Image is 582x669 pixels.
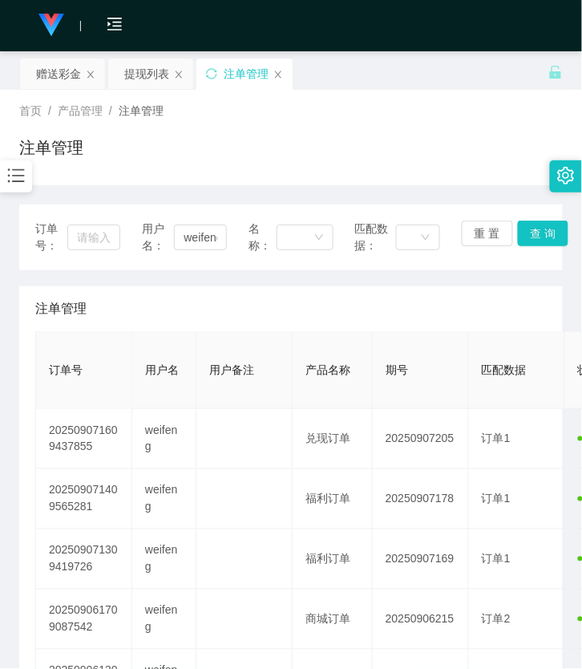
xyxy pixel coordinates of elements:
span: / [109,104,112,117]
i: 图标: down [314,233,324,244]
i: 图标: bars [6,165,26,186]
span: / [48,104,51,117]
span: 注单管理 [119,104,164,117]
span: 订单1 [482,493,511,505]
td: 202509061709087542 [36,590,132,650]
span: 订单2 [482,613,511,626]
span: 订单号 [49,363,83,376]
span: 产品管理 [58,104,103,117]
span: 期号 [386,363,408,376]
i: 图标: menu-unfold [87,1,142,52]
td: 202509071609437855 [36,409,132,469]
span: 用户名： [142,221,175,254]
span: 匹配数据 [482,363,527,376]
i: 图标: close [174,70,184,79]
td: 20250907169 [373,529,469,590]
div: 提现列表 [124,59,169,89]
i: 图标: close [86,70,95,79]
input: 请输入 [174,225,227,250]
i: 图标: unlock [548,65,563,79]
td: weifeng [132,469,196,529]
h1: 注单管理 [19,136,83,160]
span: 首页 [19,104,42,117]
span: 订单号： [35,221,67,254]
span: 订单1 [482,432,511,445]
i: 图标: sync [206,68,217,79]
td: 福利订单 [293,469,373,529]
div: 赠送彩金 [36,59,81,89]
td: weifeng [132,529,196,590]
span: 订单1 [482,553,511,566]
span: 名称： [249,221,277,254]
span: 用户备注 [209,363,254,376]
img: logo.9652507e.png [38,14,64,36]
td: 商城订单 [293,590,373,650]
td: 兑现订单 [293,409,373,469]
input: 请输入 [67,225,121,250]
td: 20250907205 [373,409,469,469]
i: 图标: close [273,70,283,79]
span: 产品名称 [305,363,350,376]
span: 用户名 [145,363,179,376]
td: 20250906215 [373,590,469,650]
div: 注单管理 [224,59,269,89]
i: 图标: setting [557,167,575,184]
td: 20250907178 [373,469,469,529]
td: 202509071409565281 [36,469,132,529]
td: weifeng [132,590,196,650]
i: 图标: down [421,233,430,244]
button: 查 询 [518,221,569,246]
span: 匹配数据： [355,221,397,254]
td: 202509071309419726 [36,529,132,590]
td: weifeng [132,409,196,469]
span: 注单管理 [35,299,87,318]
td: 福利订单 [293,529,373,590]
button: 重 置 [462,221,513,246]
